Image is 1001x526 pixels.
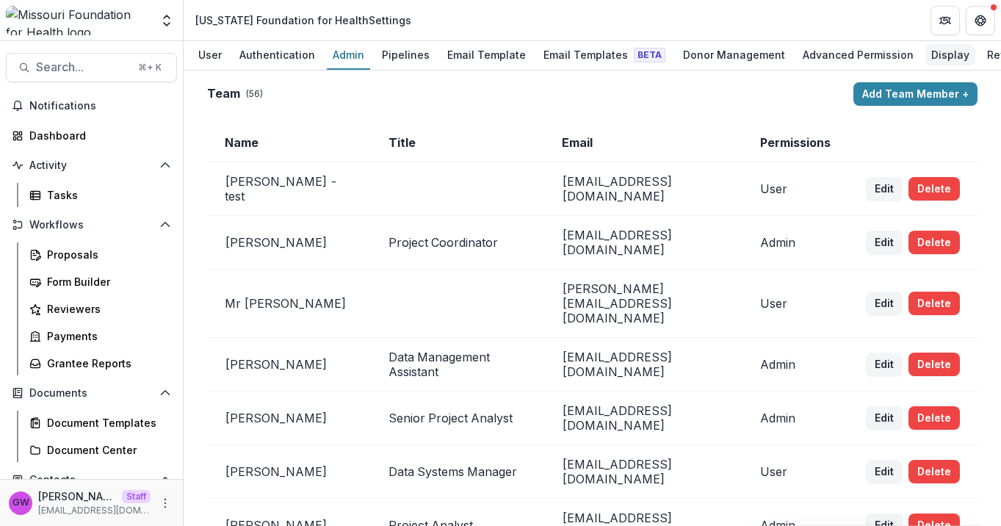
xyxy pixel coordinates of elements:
div: Payments [47,328,165,344]
button: Edit [866,177,903,201]
a: Proposals [24,242,177,267]
td: [EMAIL_ADDRESS][DOMAIN_NAME] [544,216,742,270]
p: [EMAIL_ADDRESS][DOMAIN_NAME] [38,504,151,517]
button: More [156,494,174,512]
span: Documents [29,387,153,400]
td: User [742,445,848,499]
button: Notifications [6,94,177,118]
button: Delete [908,177,960,201]
a: Email Templates Beta [538,41,671,70]
a: Advanced Permission [797,41,919,70]
td: [PERSON_NAME] - test [207,162,371,216]
td: Email [544,123,742,162]
td: [PERSON_NAME] [207,216,371,270]
td: [PERSON_NAME] [207,392,371,445]
a: Donor Management [677,41,791,70]
button: Delete [908,292,960,315]
div: Form Builder [47,274,165,289]
td: Permissions [742,123,848,162]
div: [US_STATE] Foundation for Health Settings [195,12,411,28]
td: Title [371,123,544,162]
td: User [742,270,848,338]
td: User [742,162,848,216]
div: Tasks [47,187,165,203]
div: Donor Management [677,44,791,65]
a: User [192,41,228,70]
img: Missouri Foundation for Health logo [6,6,151,35]
a: Authentication [234,41,321,70]
button: Delete [908,231,960,254]
td: [PERSON_NAME] [207,338,371,392]
a: Payments [24,324,177,348]
td: [EMAIL_ADDRESS][DOMAIN_NAME] [544,338,742,392]
div: ⌘ + K [135,60,165,76]
td: [PERSON_NAME][EMAIL_ADDRESS][DOMAIN_NAME] [544,270,742,338]
div: User [192,44,228,65]
p: ( 56 ) [246,87,263,101]
a: Reviewers [24,297,177,321]
td: Admin [742,338,848,392]
td: Project Coordinator [371,216,544,270]
a: Document Center [24,438,177,462]
button: Edit [866,292,903,315]
div: Grantee Reports [47,356,165,371]
div: Document Center [47,442,165,458]
div: Advanced Permission [797,44,919,65]
button: Delete [908,460,960,483]
div: Reviewers [47,301,165,317]
span: Search... [36,60,129,74]
button: Edit [866,460,903,483]
div: Email Templates [538,44,671,65]
button: Add Team Member + [853,82,977,106]
nav: breadcrumb [189,10,417,31]
div: Document Templates [47,415,165,430]
td: Name [207,123,371,162]
div: Email Template [441,44,532,65]
button: Open entity switcher [156,6,177,35]
td: Data Management Assistant [371,338,544,392]
span: Workflows [29,219,153,231]
button: Edit [866,353,903,376]
a: Grantee Reports [24,351,177,375]
span: Contacts [29,474,153,486]
div: Dashboard [29,128,165,143]
h2: Team [207,87,240,101]
span: Beta [634,48,665,62]
div: Proposals [47,247,165,262]
span: Activity [29,159,153,172]
button: Open Workflows [6,213,177,237]
td: [PERSON_NAME] [207,445,371,499]
button: Edit [866,406,903,430]
button: Search... [6,53,177,82]
button: Partners [930,6,960,35]
a: Email Template [441,41,532,70]
a: Dashboard [6,123,177,148]
td: [EMAIL_ADDRESS][DOMAIN_NAME] [544,392,742,445]
td: [EMAIL_ADDRESS][DOMAIN_NAME] [544,445,742,499]
p: Staff [122,490,151,503]
p: [PERSON_NAME] [38,489,116,504]
div: Authentication [234,44,321,65]
a: Document Templates [24,411,177,435]
button: Delete [908,406,960,430]
a: Form Builder [24,270,177,294]
span: Notifications [29,100,171,112]
a: Tasks [24,183,177,207]
td: Admin [742,216,848,270]
button: Delete [908,353,960,376]
td: [EMAIL_ADDRESS][DOMAIN_NAME] [544,162,742,216]
td: Senior Project Analyst [371,392,544,445]
a: Display [925,41,975,70]
div: Pipelines [376,44,436,65]
button: Get Help [966,6,995,35]
td: Mr [PERSON_NAME] [207,270,371,338]
div: Grace W [12,498,29,508]
div: Admin [327,44,370,65]
button: Open Documents [6,381,177,405]
button: Edit [866,231,903,254]
td: Admin [742,392,848,445]
div: Display [925,44,975,65]
a: Pipelines [376,41,436,70]
a: Admin [327,41,370,70]
button: Open Contacts [6,468,177,491]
